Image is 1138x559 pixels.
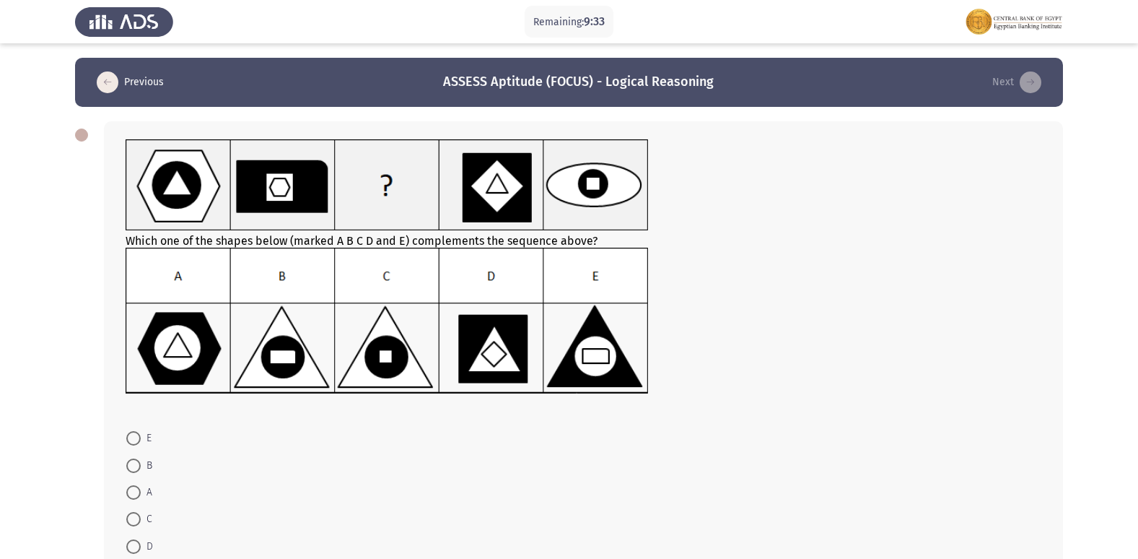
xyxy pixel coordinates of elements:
[126,139,1041,411] div: Which one of the shapes below (marked A B C D and E) complements the sequence above?
[92,71,168,94] button: load previous page
[75,1,173,42] img: Assess Talent Management logo
[141,457,152,474] span: B
[126,248,649,394] img: UkFYMDA5MUIucG5nMTYyMjAzMzI0NzA2Ng==.png
[141,484,152,501] span: A
[126,139,649,231] img: UkFYMDA5MUEucG5nMTYyMjAzMzE3MTk3Nw==.png
[141,430,152,447] span: E
[988,71,1046,94] button: load next page
[965,1,1063,42] img: Assessment logo of FOCUS Assessment 3 Modules EN
[584,14,605,28] span: 9:33
[533,13,605,31] p: Remaining:
[443,73,714,91] h3: ASSESS Aptitude (FOCUS) - Logical Reasoning
[141,538,153,555] span: D
[141,511,152,528] span: C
